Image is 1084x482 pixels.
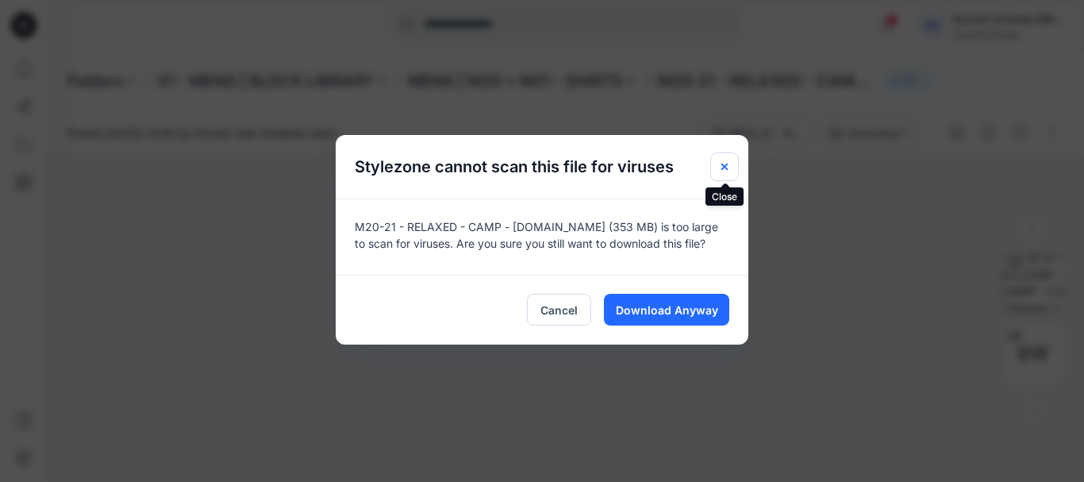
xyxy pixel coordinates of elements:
h5: Stylezone cannot scan this file for viruses [336,135,693,199]
button: Close [710,152,739,181]
span: Download Anyway [616,302,718,318]
div: M20-21 - RELAXED - CAMP - [DOMAIN_NAME] (353 MB) is too large to scan for viruses. Are you sure y... [336,199,748,275]
span: Cancel [540,302,578,318]
button: Download Anyway [604,294,729,326]
button: Cancel [527,294,591,326]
